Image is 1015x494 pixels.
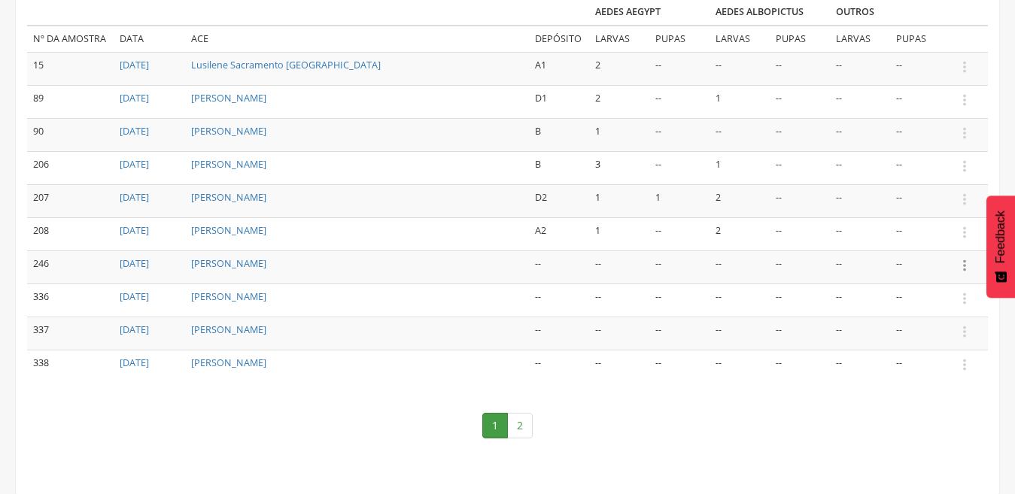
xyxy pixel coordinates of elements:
td: -- [649,118,710,151]
td: -- [649,85,710,118]
td: Nº da amostra [27,26,114,52]
td: D1 [529,85,589,118]
td: -- [890,118,950,151]
td: 336 [27,283,114,317]
a: [PERSON_NAME] [191,92,266,105]
td: -- [589,250,649,283]
a: [DATE] [120,92,149,105]
td: -- [770,118,830,151]
a: [DATE] [120,290,149,303]
a: [PERSON_NAME] [191,125,266,138]
i:  [956,59,973,75]
td: -- [649,151,710,184]
td: -- [830,184,890,217]
td: -- [710,350,770,382]
td: -- [890,85,950,118]
i:  [956,257,973,274]
i:  [956,125,973,141]
td: 2 [589,85,649,118]
td: Larvas [830,26,890,52]
i:  [956,191,973,208]
td: -- [649,317,710,350]
a: [DATE] [120,125,149,138]
td: ACE [185,26,529,52]
td: -- [890,52,950,85]
td: 337 [27,317,114,350]
td: -- [589,283,649,317]
td: -- [770,217,830,250]
a: Lusilene Sacramento [GEOGRAPHIC_DATA] [191,59,381,71]
td: -- [830,151,890,184]
td: -- [830,118,890,151]
td: B [529,118,589,151]
a: [PERSON_NAME] [191,224,266,237]
td: 90 [27,118,114,151]
td: -- [830,52,890,85]
td: -- [710,283,770,317]
td: Depósito [529,26,589,52]
i:  [956,158,973,174]
a: [DATE] [120,356,149,369]
td: -- [649,250,710,283]
td: 206 [27,151,114,184]
button: Feedback - Mostrar pesquisa [986,195,1015,298]
td: 89 [27,85,114,118]
td: -- [830,85,890,118]
i:  [956,356,973,373]
td: Larvas [710,26,770,52]
td: 1 [589,217,649,250]
td: -- [589,317,649,350]
td: 2 [710,217,770,250]
td: 208 [27,217,114,250]
td: -- [890,350,950,382]
td: -- [770,184,830,217]
td: -- [890,151,950,184]
td: -- [890,250,950,283]
td: A2 [529,217,589,250]
td: 2 [589,52,649,85]
td: 1 [589,118,649,151]
td: -- [529,250,589,283]
td: 246 [27,250,114,283]
td: 207 [27,184,114,217]
td: Data [114,26,185,52]
a: 2 [507,413,533,438]
a: [PERSON_NAME] [191,191,266,204]
a: [DATE] [120,257,149,270]
td: 2 [710,184,770,217]
a: [PERSON_NAME] [191,257,266,270]
a: [DATE] [120,224,149,237]
td: 3 [589,151,649,184]
a: 1 [482,413,508,438]
td: -- [830,350,890,382]
td: Larvas [589,26,649,52]
i:  [956,323,973,340]
td: -- [770,317,830,350]
td: -- [770,52,830,85]
td: Pupas [890,26,950,52]
a: [DATE] [120,158,149,171]
td: -- [830,250,890,283]
td: -- [770,283,830,317]
td: -- [770,151,830,184]
td: -- [529,350,589,382]
a: [DATE] [120,59,149,71]
td: 1 [589,184,649,217]
td: -- [770,350,830,382]
td: -- [710,317,770,350]
td: -- [890,217,950,250]
span: Feedback [994,211,1007,263]
td: 1 [710,85,770,118]
td: -- [890,317,950,350]
td: A1 [529,52,589,85]
td: B [529,151,589,184]
td: -- [830,283,890,317]
td: -- [649,350,710,382]
td: 338 [27,350,114,382]
td: -- [710,52,770,85]
td: Pupas [649,26,710,52]
td: -- [890,283,950,317]
td: 1 [710,151,770,184]
td: 15 [27,52,114,85]
td: -- [770,250,830,283]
